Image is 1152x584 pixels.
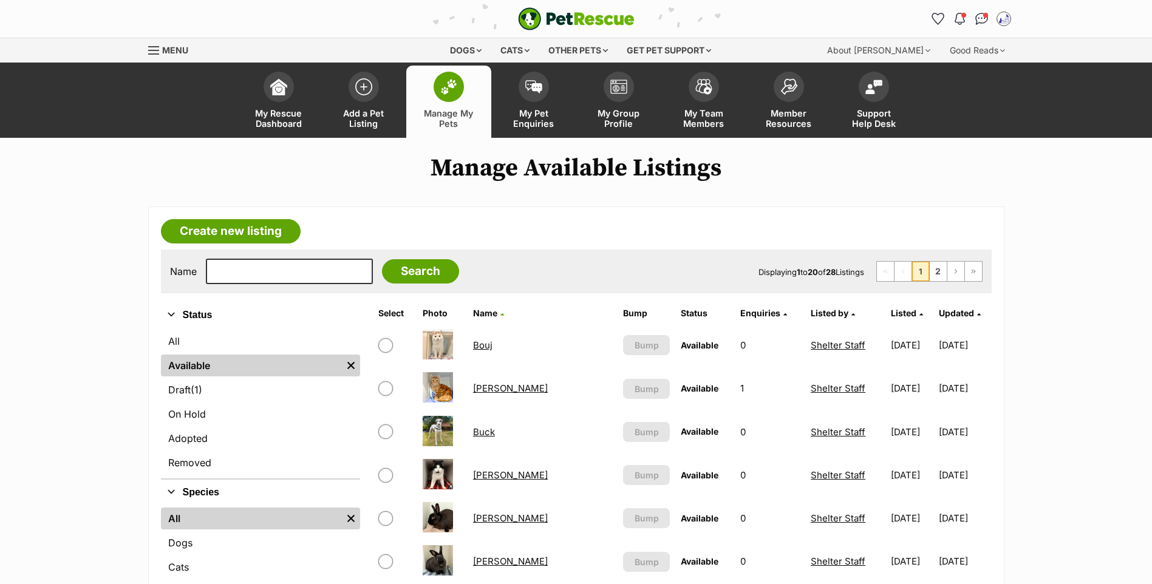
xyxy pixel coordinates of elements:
[161,452,360,474] a: Removed
[681,383,718,393] span: Available
[740,308,787,318] a: Enquiries
[576,66,661,138] a: My Group Profile
[191,382,202,397] span: (1)
[746,66,831,138] a: Member Resources
[947,262,964,281] a: Next page
[681,426,718,436] span: Available
[681,556,718,566] span: Available
[591,108,646,129] span: My Group Profile
[877,262,894,281] span: First page
[831,66,916,138] a: Support Help Desk
[929,9,1014,29] ul: Account quick links
[635,555,659,568] span: Bump
[492,38,538,63] div: Cats
[811,308,848,318] span: Listed by
[735,454,805,496] td: 0
[623,422,670,442] button: Bump
[623,465,670,485] button: Bump
[162,45,188,55] span: Menu
[762,108,816,129] span: Member Resources
[623,552,670,572] button: Bump
[939,411,990,453] td: [DATE]
[623,379,670,399] button: Bump
[406,66,491,138] a: Manage My Pets
[939,308,981,318] a: Updated
[886,540,938,582] td: [DATE]
[939,367,990,409] td: [DATE]
[826,267,836,277] strong: 28
[161,328,360,478] div: Status
[780,78,797,95] img: member-resources-icon-8e73f808a243e03378d46382f2149f9095a855e16c252ad45f914b54edf8863c.svg
[886,454,938,496] td: [DATE]
[661,66,746,138] a: My Team Members
[270,78,287,95] img: dashboard-icon-eb2f2d2d3e046f16d808141f083e7271f6b2e854fb5c12c21221c1fb7104beca.svg
[886,497,938,539] td: [DATE]
[939,540,990,582] td: [DATE]
[161,355,342,376] a: Available
[677,108,731,129] span: My Team Members
[847,108,901,129] span: Support Help Desk
[735,540,805,582] td: 0
[886,324,938,366] td: [DATE]
[161,219,301,243] a: Create new listing
[811,308,855,318] a: Listed by
[929,9,948,29] a: Favourites
[681,513,718,523] span: Available
[955,13,964,25] img: notifications-46538b983faf8c2785f20acdc204bb7945ddae34d4c08c2a6579f10ce5e182be.svg
[635,512,659,525] span: Bump
[355,78,372,95] img: add-pet-listing-icon-0afa8454b4691262ce3f59096e99ab1cd57d4a30225e0717b998d2c9b9846f56.svg
[891,308,916,318] span: Listed
[876,261,983,282] nav: Pagination
[797,267,800,277] strong: 1
[998,13,1010,25] img: Shelter Staff profile pic
[440,79,457,95] img: manage-my-pets-icon-02211641906a0b7f246fdf0571729dbe1e7629f14944591b6c1af311fb30b64b.svg
[418,304,467,323] th: Photo
[161,307,360,323] button: Status
[473,382,548,394] a: [PERSON_NAME]
[735,367,805,409] td: 1
[681,470,718,480] span: Available
[161,556,360,578] a: Cats
[170,266,197,277] label: Name
[373,304,417,323] th: Select
[939,324,990,366] td: [DATE]
[161,508,342,529] a: All
[808,267,818,277] strong: 20
[473,308,497,318] span: Name
[972,9,992,29] a: Conversations
[811,339,865,351] a: Shelter Staff
[681,340,718,350] span: Available
[148,38,197,60] a: Menu
[473,308,504,318] a: Name
[610,80,627,94] img: group-profile-icon-3fa3cf56718a62981997c0bc7e787c4b2cf8bcc04b72c1350f741eb67cf2f40e.svg
[540,38,616,63] div: Other pets
[342,508,360,529] a: Remove filter
[811,382,865,394] a: Shelter Staff
[950,9,970,29] button: Notifications
[161,330,360,352] a: All
[735,411,805,453] td: 0
[518,7,635,30] img: logo-e224e6f780fb5917bec1dbf3a21bbac754714ae5b6737aabdf751b685950b380.svg
[161,427,360,449] a: Adopted
[886,367,938,409] td: [DATE]
[735,497,805,539] td: 0
[695,79,712,95] img: team-members-icon-5396bd8760b3fe7c0b43da4ab00e1e3bb1a5d9ba89233759b79545d2d3fc5d0d.svg
[865,80,882,94] img: help-desk-icon-fdf02630f3aa405de69fd3d07c3f3aa587a6932b1a1747fa1d2bba05be0121f9.svg
[939,497,990,539] td: [DATE]
[473,512,548,524] a: [PERSON_NAME]
[236,66,321,138] a: My Rescue Dashboard
[473,555,548,567] a: [PERSON_NAME]
[441,38,490,63] div: Dogs
[491,66,576,138] a: My Pet Enquiries
[635,469,659,481] span: Bump
[421,108,476,129] span: Manage My Pets
[676,304,734,323] th: Status
[930,262,947,281] a: Page 2
[912,262,929,281] span: Page 1
[473,339,492,351] a: Bouj
[811,469,865,481] a: Shelter Staff
[161,484,360,500] button: Species
[965,262,982,281] a: Last page
[975,13,988,25] img: chat-41dd97257d64d25036548639549fe6c8038ab92f7586957e7f3b1b290dea8141.svg
[811,512,865,524] a: Shelter Staff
